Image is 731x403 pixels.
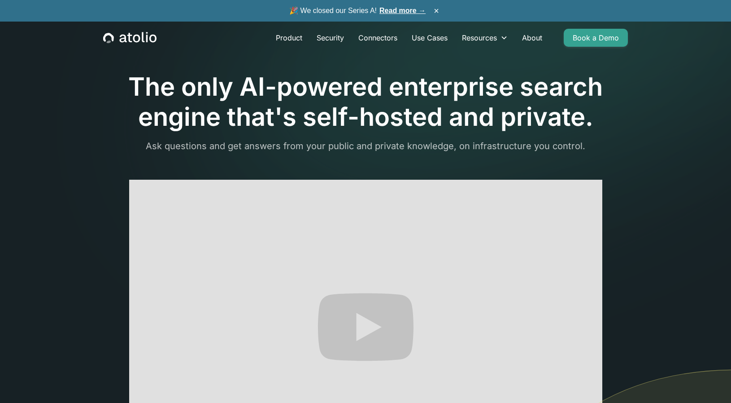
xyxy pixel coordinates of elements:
[462,32,497,43] div: Resources
[515,29,549,47] a: About
[103,72,628,132] h1: The only AI-powered enterprise search engine that's self-hosted and private.
[564,29,628,47] a: Book a Demo
[455,29,515,47] div: Resources
[103,139,628,153] p: Ask questions and get answers from your public and private knowledge, on infrastructure you control.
